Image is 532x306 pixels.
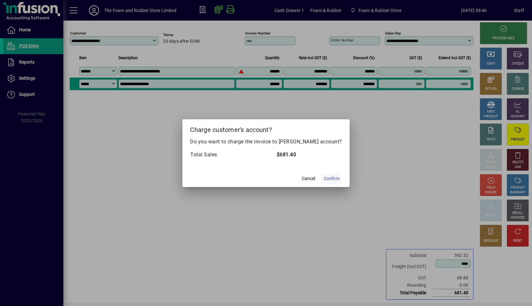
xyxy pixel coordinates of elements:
span: Cancel [302,175,315,182]
button: Cancel [298,173,319,184]
td: Total Sales [190,151,276,159]
td: $681.40 [276,151,342,159]
button: Confirm [321,173,342,184]
p: Do you want to charge the invoice to [PERSON_NAME] account? [190,138,342,146]
span: Confirm [324,175,339,182]
h2: Charge customer's account? [182,119,350,138]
